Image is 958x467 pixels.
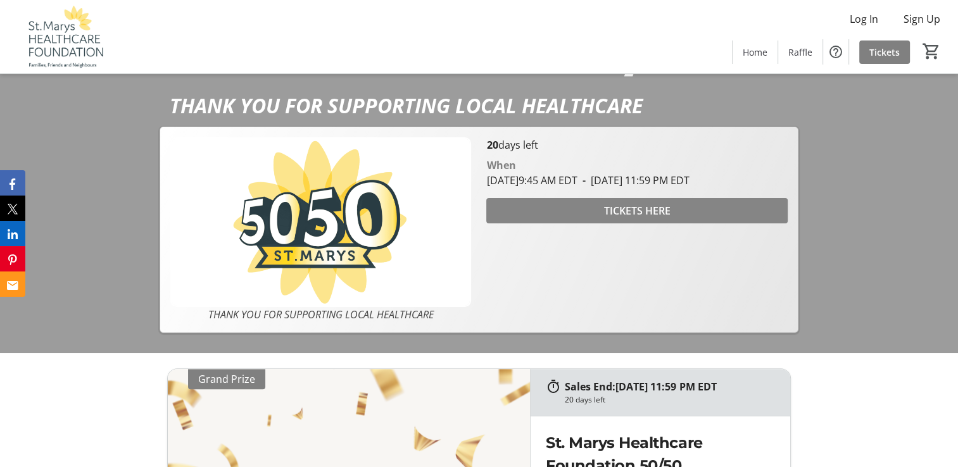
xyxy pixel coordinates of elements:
em: THANK YOU FOR SUPPORTING LOCAL HEALTHCARE [208,308,434,321]
span: [DATE] 11:59 PM EDT [615,380,716,394]
span: 20 [486,138,498,152]
span: Raffle [788,46,812,59]
a: Home [733,40,778,64]
button: Log In [840,9,888,29]
button: Cart [920,40,943,63]
span: - [577,173,590,187]
img: St. Marys Healthcare Foundation's Logo [8,5,120,68]
span: TICKETS HERE [604,203,671,218]
button: Help [823,39,848,65]
img: Campaign CTA Media Photo [170,137,471,306]
span: Home [743,46,767,59]
button: Sign Up [893,9,950,29]
span: Sign Up [904,11,940,27]
span: Log In [850,11,878,27]
span: Tickets [869,46,900,59]
a: Tickets [859,40,910,64]
span: [DATE] 9:45 AM EDT [486,173,577,187]
em: THANK YOU FOR SUPPORTING LOCAL HEALTHCARE [170,92,643,119]
div: 20 days left [565,394,605,406]
span: [DATE] 11:59 PM EDT [577,173,689,187]
button: TICKETS HERE [486,198,787,223]
div: When [486,158,515,173]
p: days left [486,137,787,153]
div: Grand Prize [188,369,265,389]
a: Raffle [778,40,822,64]
span: Sales End: [565,380,615,394]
